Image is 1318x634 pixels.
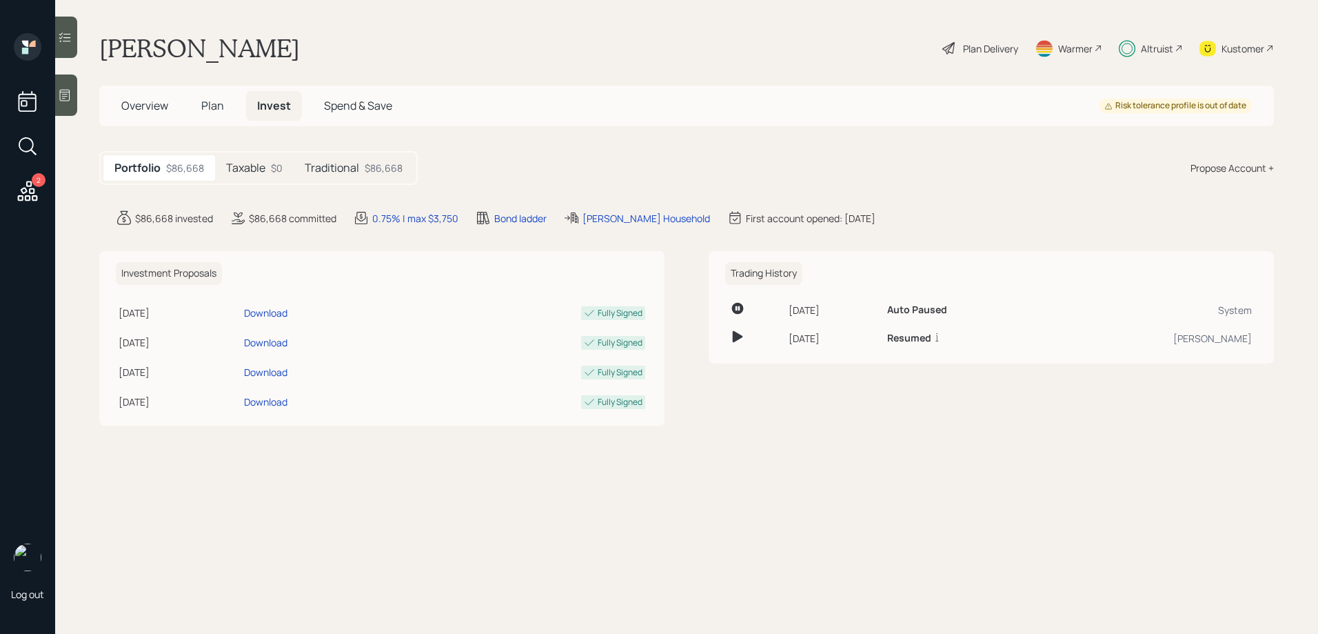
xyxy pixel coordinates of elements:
[1053,303,1252,317] div: System
[244,306,287,320] div: Download
[119,335,239,350] div: [DATE]
[119,365,239,379] div: [DATE]
[226,161,265,175] h5: Taxable
[1058,41,1093,56] div: Warmer
[14,544,41,571] img: sami-boghos-headshot.png
[324,98,392,113] span: Spend & Save
[789,331,876,346] div: [DATE]
[365,161,403,175] div: $86,668
[244,395,287,409] div: Download
[789,303,876,317] div: [DATE]
[114,161,161,175] h5: Portfolio
[1104,100,1246,112] div: Risk tolerance profile is out of date
[201,98,224,113] span: Plan
[1190,161,1274,175] div: Propose Account +
[99,33,300,63] h1: [PERSON_NAME]
[249,211,336,226] div: $86,668 committed
[372,211,458,226] div: 0.75% | max $3,750
[1053,331,1252,346] div: [PERSON_NAME]
[1141,41,1173,56] div: Altruist
[135,211,213,226] div: $86,668 invested
[887,333,931,344] h6: Resumed
[963,41,1018,56] div: Plan Delivery
[725,262,802,285] h6: Trading History
[11,588,44,601] div: Log out
[244,365,287,379] div: Download
[494,211,547,226] div: Bond ladder
[166,161,204,175] div: $86,668
[119,306,239,320] div: [DATE]
[119,395,239,409] div: [DATE]
[598,366,642,379] div: Fully Signed
[32,173,45,187] div: 2
[257,98,291,113] span: Invest
[271,161,283,175] div: $0
[582,211,710,226] div: [PERSON_NAME] Household
[598,337,642,349] div: Fully Signed
[116,262,222,285] h6: Investment Proposals
[244,335,287,350] div: Download
[1221,41,1264,56] div: Kustomer
[887,304,947,316] h6: Auto Paused
[121,98,168,113] span: Overview
[746,211,875,226] div: First account opened: [DATE]
[305,161,359,175] h5: Traditional
[598,307,642,319] div: Fully Signed
[598,396,642,408] div: Fully Signed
